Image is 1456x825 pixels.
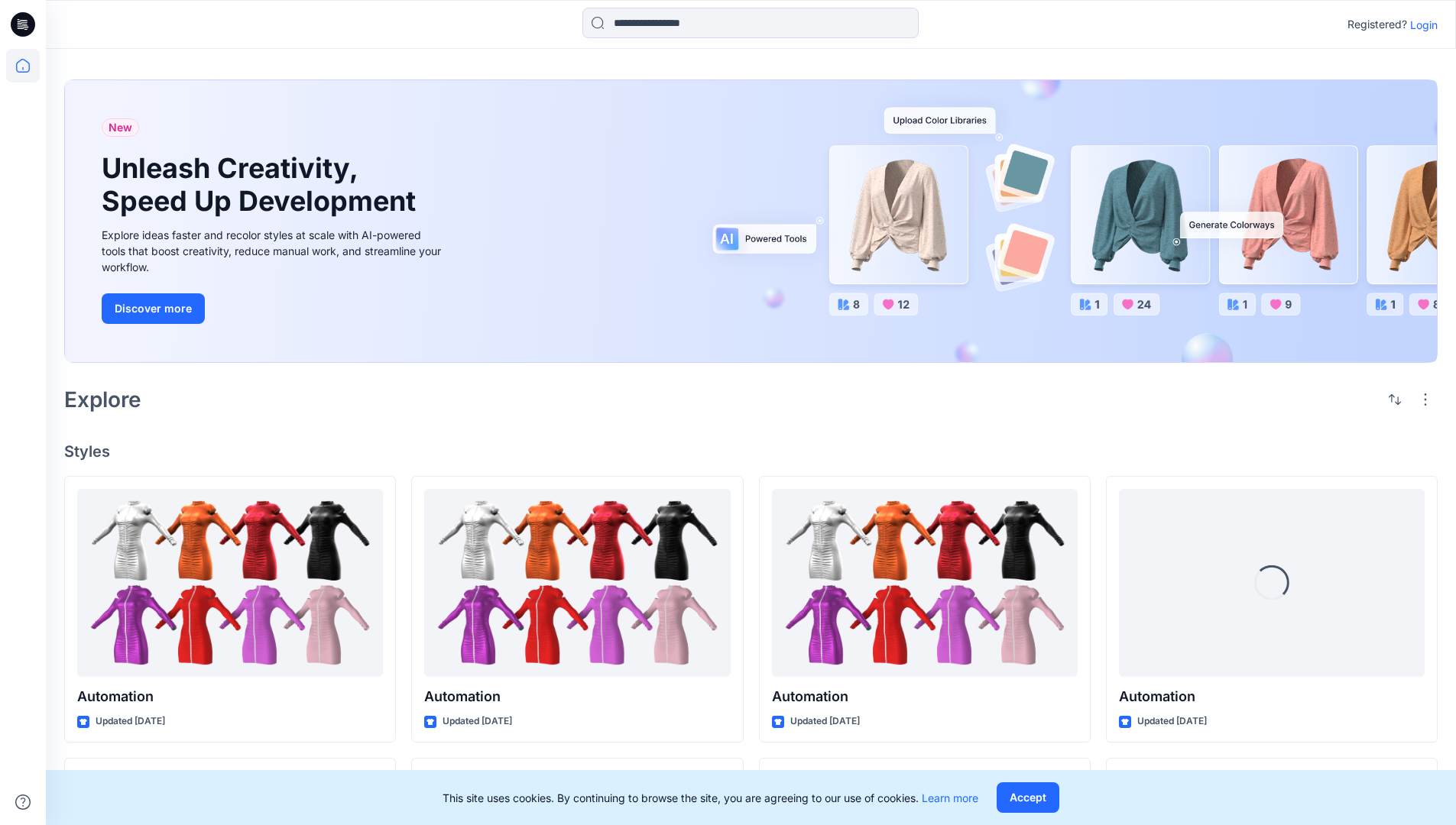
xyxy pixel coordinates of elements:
p: Registered? [1347,15,1407,34]
span: New [109,118,132,137]
a: Automation [772,489,1078,678]
p: Updated [DATE] [1137,713,1207,730]
a: Automation [424,489,730,678]
h1: Unleash Creativity, Speed Up Development [102,152,423,218]
p: Automation [772,686,1078,707]
h2: Explore [64,387,141,412]
div: Explore ideas faster and recolor styles at scale with AI-powered tools that boost creativity, red... [102,227,446,275]
p: Updated [DATE] [443,713,512,730]
a: Automation [77,489,383,678]
a: Discover more [102,293,446,324]
a: Learn more [922,791,978,804]
p: Updated [DATE] [96,713,165,730]
p: This site uses cookies. By continuing to browse the site, you are agreeing to our use of cookies. [443,790,978,806]
p: Updated [DATE] [790,713,860,730]
p: Automation [1119,686,1425,707]
p: Automation [77,686,383,707]
p: Login [1410,17,1438,33]
h4: Styles [64,442,1438,461]
button: Discover more [102,293,205,324]
p: Automation [424,686,730,707]
button: Accept [997,782,1059,813]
